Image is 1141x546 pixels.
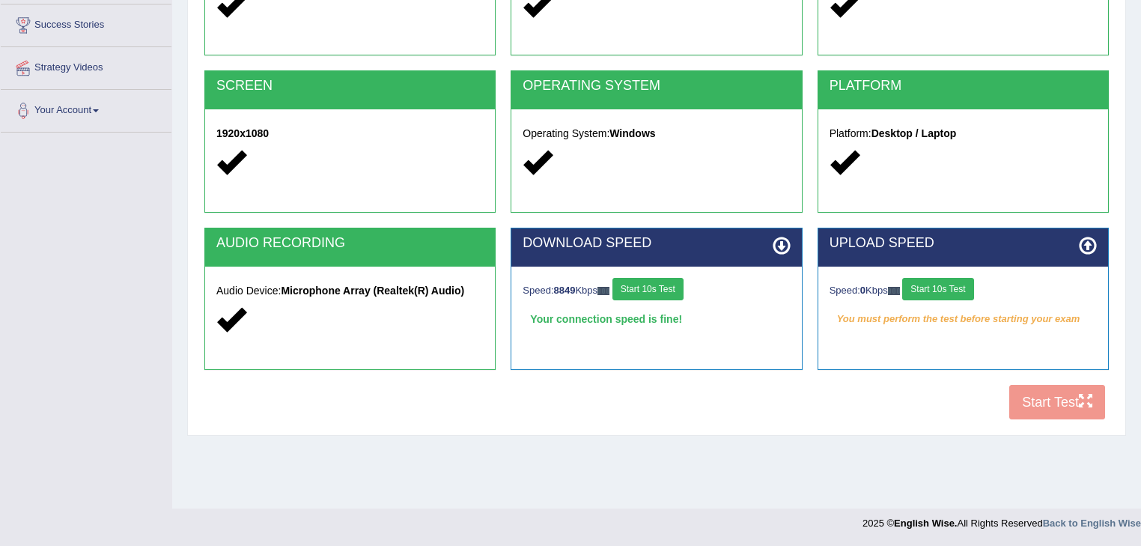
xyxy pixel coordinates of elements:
[830,79,1097,94] h2: PLATFORM
[216,127,269,139] strong: 1920x1080
[554,285,576,296] strong: 8849
[888,287,900,295] img: ajax-loader-fb-connection.gif
[597,287,609,295] img: ajax-loader-fb-connection.gif
[894,518,957,529] strong: English Wise.
[523,79,790,94] h2: OPERATING SYSTEM
[1,4,171,42] a: Success Stories
[830,236,1097,251] h2: UPLOAD SPEED
[830,308,1097,330] em: You must perform the test before starting your exam
[902,278,973,300] button: Start 10s Test
[523,308,790,330] div: Your connection speed is fine!
[216,236,484,251] h2: AUDIO RECORDING
[830,278,1097,304] div: Speed: Kbps
[523,236,790,251] h2: DOWNLOAD SPEED
[216,79,484,94] h2: SCREEN
[862,509,1141,530] div: 2025 © All Rights Reserved
[871,127,957,139] strong: Desktop / Laptop
[609,127,655,139] strong: Windows
[523,278,790,304] div: Speed: Kbps
[860,285,865,296] strong: 0
[1,90,171,127] a: Your Account
[1043,518,1141,529] a: Back to English Wise
[281,285,464,297] strong: Microphone Array (Realtek(R) Audio)
[1,47,171,85] a: Strategy Videos
[612,278,684,300] button: Start 10s Test
[523,128,790,139] h5: Operating System:
[216,285,484,297] h5: Audio Device:
[830,128,1097,139] h5: Platform:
